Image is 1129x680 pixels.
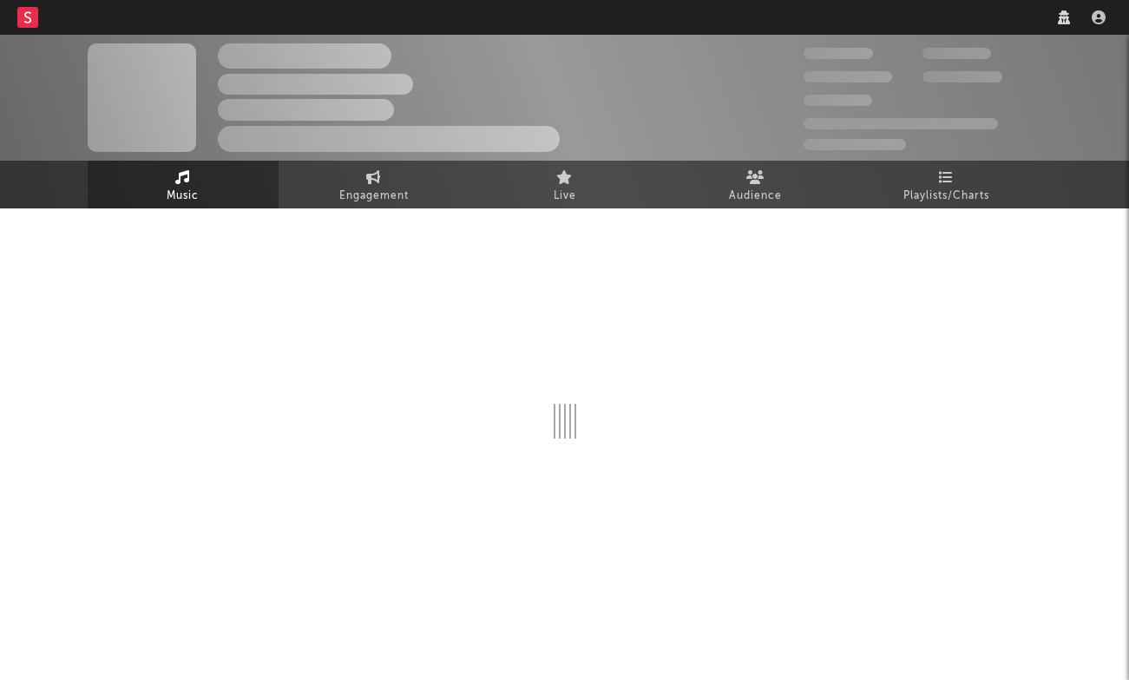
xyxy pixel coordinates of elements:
a: Engagement [279,161,469,208]
span: 50,000,000 [804,71,892,83]
span: 100,000 [804,95,872,106]
span: Audience [729,186,782,207]
a: Audience [660,161,851,208]
span: Live [554,186,576,207]
a: Playlists/Charts [851,161,1042,208]
span: Jump Score: 85.0 [804,139,906,150]
span: 50,000,000 Monthly Listeners [804,118,998,129]
span: 1,000,000 [922,71,1002,83]
span: 100,000 [922,48,991,59]
span: Playlists/Charts [903,186,989,207]
span: Engagement [339,186,409,207]
a: Live [469,161,660,208]
span: 300,000 [804,48,873,59]
span: Music [167,186,199,207]
a: Music [88,161,279,208]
